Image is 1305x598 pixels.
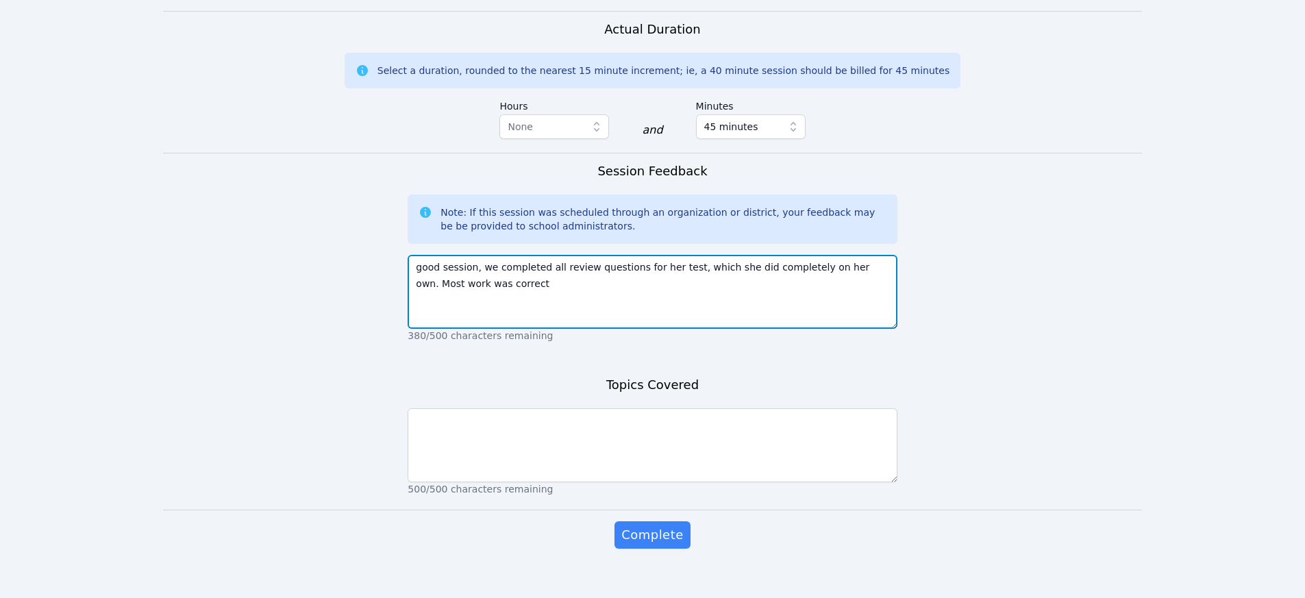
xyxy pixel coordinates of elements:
[499,94,609,114] label: Hours
[704,119,758,135] span: 45 minutes
[604,20,700,39] h3: Actual Duration
[597,162,707,181] h3: Session Feedback
[408,255,897,329] textarea: good session, we completed all review questions for her test, which she did completely on her own...
[696,94,806,114] label: Minutes
[642,122,662,138] div: and
[508,121,533,132] span: None
[696,114,806,139] button: 45 minutes
[499,114,609,139] button: None
[606,375,699,395] h3: Topics Covered
[621,525,683,545] span: Complete
[440,205,886,233] div: Note: If this session was scheduled through an organization or district, your feedback may be be ...
[408,329,897,342] p: 380/500 characters remaining
[614,521,690,549] button: Complete
[377,64,949,77] div: Select a duration, rounded to the nearest 15 minute increment; ie, a 40 minute session should be ...
[408,482,897,496] p: 500/500 characters remaining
